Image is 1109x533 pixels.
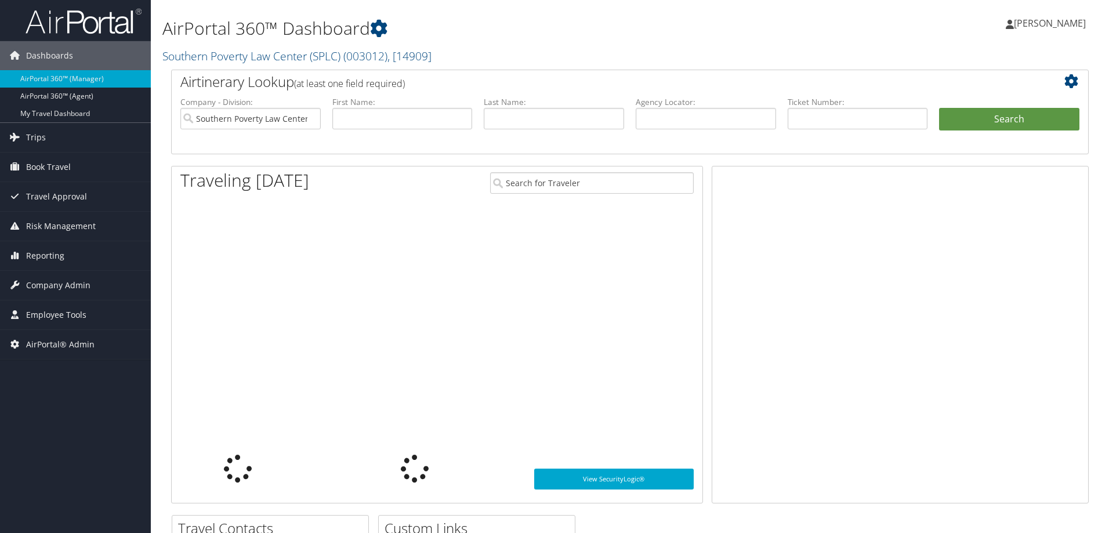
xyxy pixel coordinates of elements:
[1006,6,1097,41] a: [PERSON_NAME]
[26,8,142,35] img: airportal-logo.png
[332,96,473,108] label: First Name:
[26,300,86,329] span: Employee Tools
[180,96,321,108] label: Company - Division:
[490,172,694,194] input: Search for Traveler
[162,16,786,41] h1: AirPortal 360™ Dashboard
[162,48,432,64] a: Southern Poverty Law Center (SPLC)
[939,108,1079,131] button: Search
[26,41,73,70] span: Dashboards
[26,182,87,211] span: Travel Approval
[788,96,928,108] label: Ticket Number:
[26,241,64,270] span: Reporting
[534,469,694,490] a: View SecurityLogic®
[26,271,90,300] span: Company Admin
[180,168,309,193] h1: Traveling [DATE]
[180,72,1003,92] h2: Airtinerary Lookup
[26,212,96,241] span: Risk Management
[294,77,405,90] span: (at least one field required)
[636,96,776,108] label: Agency Locator:
[484,96,624,108] label: Last Name:
[26,330,95,359] span: AirPortal® Admin
[26,123,46,152] span: Trips
[1014,17,1086,30] span: [PERSON_NAME]
[387,48,432,64] span: , [ 14909 ]
[26,153,71,182] span: Book Travel
[343,48,387,64] span: ( 003012 )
